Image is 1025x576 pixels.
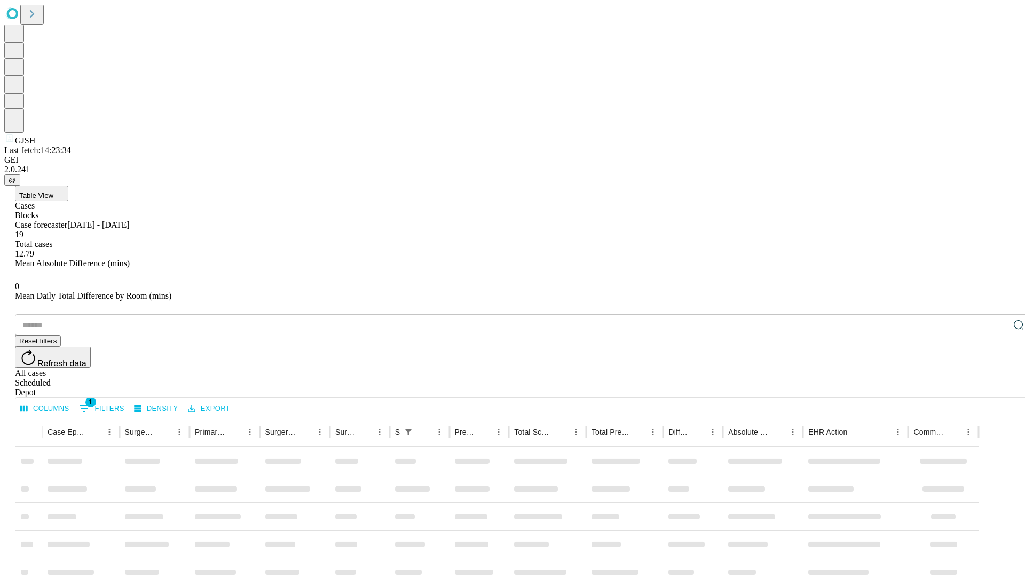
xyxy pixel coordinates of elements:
button: Sort [848,425,863,439]
button: Density [131,401,181,417]
span: Case forecaster [15,220,67,229]
span: 19 [15,230,23,239]
div: Comments [913,428,944,436]
button: Menu [705,425,720,439]
span: Mean Absolute Difference (mins) [15,259,130,268]
button: Menu [645,425,660,439]
button: Menu [432,425,447,439]
div: 2.0.241 [4,165,1021,174]
button: Refresh data [15,347,91,368]
button: Sort [946,425,961,439]
button: Menu [312,425,327,439]
div: Difference [668,428,689,436]
button: Sort [630,425,645,439]
button: Sort [554,425,569,439]
div: 1 active filter [401,425,416,439]
button: Export [185,401,233,417]
span: @ [9,176,16,184]
button: Table View [15,186,68,201]
div: GEI [4,155,1021,165]
div: Total Scheduled Duration [514,428,553,436]
button: Menu [242,425,257,439]
button: Menu [890,425,905,439]
button: Menu [785,425,800,439]
div: EHR Action [808,428,847,436]
span: Mean Daily Total Difference by Room (mins) [15,291,171,300]
div: Absolute Difference [728,428,769,436]
span: 1 [85,397,96,407]
div: Surgery Name [265,428,296,436]
div: Surgery Date [335,428,356,436]
button: Sort [87,425,102,439]
button: Menu [102,425,117,439]
button: Sort [770,425,785,439]
button: Sort [357,425,372,439]
div: Scheduled In Room Duration [395,428,400,436]
div: Primary Service [195,428,226,436]
span: 0 [15,282,19,291]
button: Menu [569,425,584,439]
div: Total Predicted Duration [592,428,630,436]
span: Refresh data [37,359,86,368]
div: Surgeon Name [125,428,156,436]
span: 12.79 [15,249,34,258]
button: Menu [372,425,387,439]
div: Predicted In Room Duration [455,428,476,436]
span: Total cases [15,239,52,249]
span: GJSH [15,136,35,145]
button: Show filters [401,425,416,439]
button: Select columns [18,401,72,417]
span: [DATE] - [DATE] [67,220,129,229]
button: Reset filters [15,335,61,347]
button: Sort [476,425,491,439]
span: Reset filters [19,337,57,345]
button: Menu [961,425,976,439]
button: Show filters [76,400,127,417]
button: @ [4,174,20,186]
button: Sort [157,425,172,439]
div: Case Epic Id [48,428,86,436]
span: Table View [19,191,53,199]
button: Sort [690,425,705,439]
button: Menu [491,425,506,439]
button: Menu [172,425,187,439]
button: Sort [227,425,242,439]
button: Sort [297,425,312,439]
span: Last fetch: 14:23:34 [4,146,71,155]
button: Sort [417,425,432,439]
